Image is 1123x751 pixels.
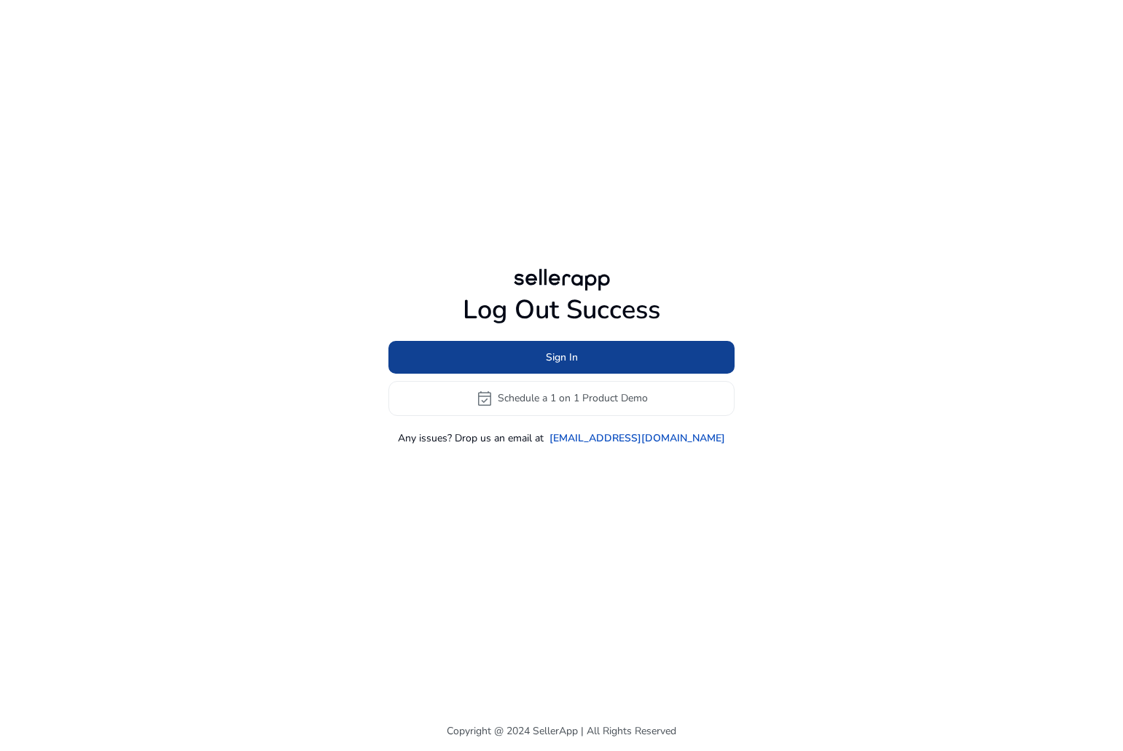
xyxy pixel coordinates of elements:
span: Sign In [546,350,578,365]
p: Any issues? Drop us an email at [398,430,544,446]
button: event_availableSchedule a 1 on 1 Product Demo [388,381,735,416]
span: event_available [476,390,493,407]
a: [EMAIL_ADDRESS][DOMAIN_NAME] [549,430,725,446]
button: Sign In [388,341,735,374]
h1: Log Out Success [388,294,735,326]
